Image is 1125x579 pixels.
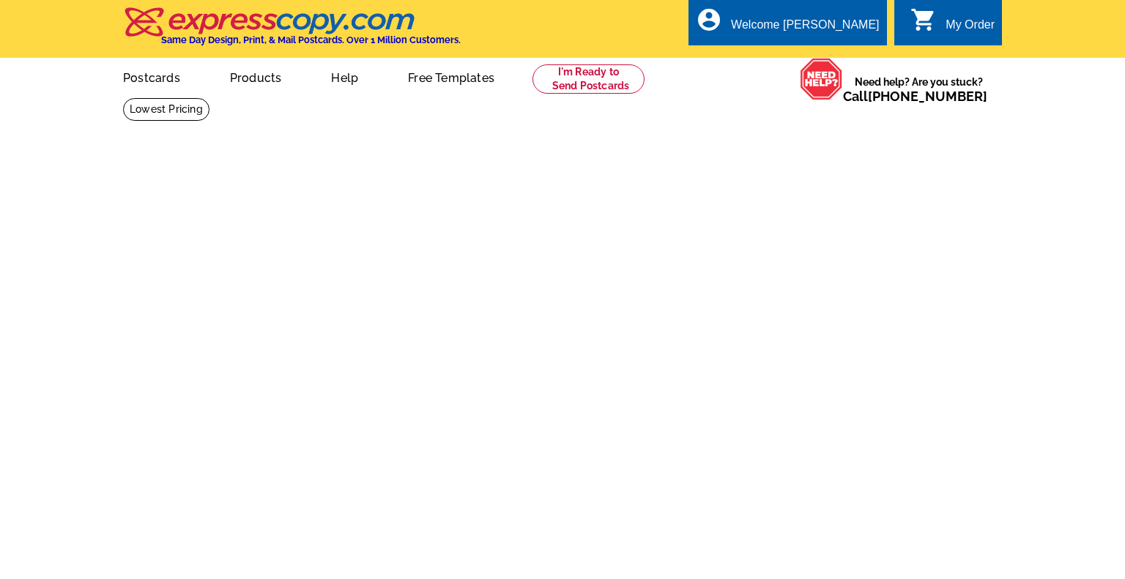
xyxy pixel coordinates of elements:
a: Help [308,59,382,94]
a: Postcards [100,59,204,94]
i: account_circle [696,7,722,33]
img: help [800,58,843,100]
div: My Order [946,18,995,39]
a: Same Day Design, Print, & Mail Postcards. Over 1 Million Customers. [123,18,461,45]
span: Need help? Are you stuck? [843,75,995,104]
i: shopping_cart [910,7,937,33]
a: Free Templates [385,59,518,94]
span: Call [843,89,987,104]
a: shopping_cart My Order [910,16,995,34]
a: Products [207,59,305,94]
div: Welcome [PERSON_NAME] [731,18,879,39]
h4: Same Day Design, Print, & Mail Postcards. Over 1 Million Customers. [161,34,461,45]
a: [PHONE_NUMBER] [868,89,987,104]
